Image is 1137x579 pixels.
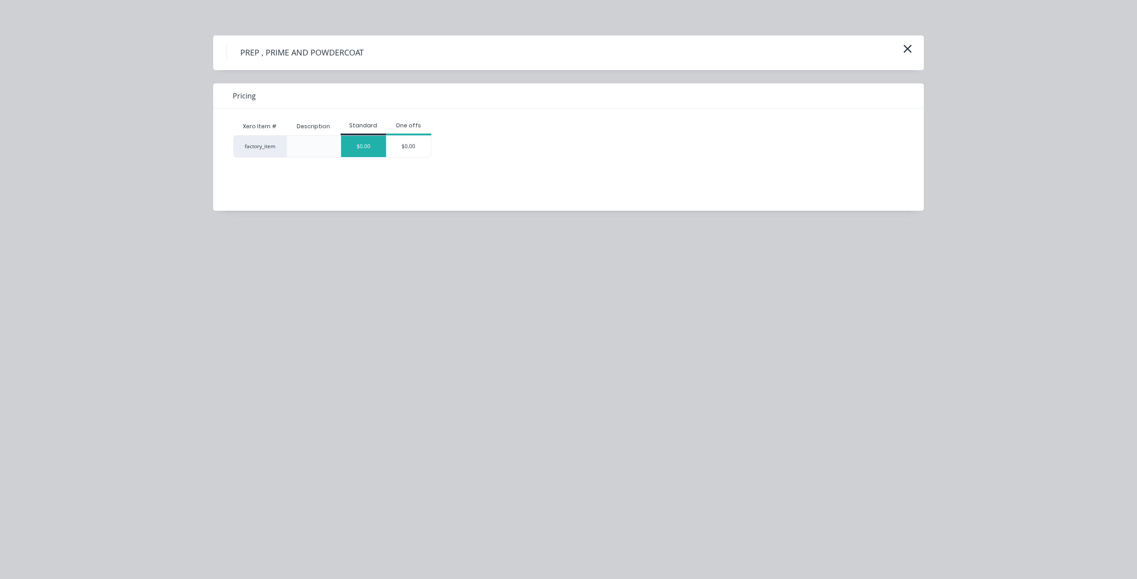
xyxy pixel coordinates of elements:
[386,122,431,130] div: One offs
[290,115,337,138] div: Description
[233,91,256,101] span: Pricing
[233,135,286,158] div: factory_item
[341,122,386,130] div: Standard
[341,136,386,157] div: $0.00
[233,118,286,135] div: Xero Item #
[386,136,431,157] div: $0.00
[227,44,377,61] h4: PREP , PRIME AND POWDERCOAT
